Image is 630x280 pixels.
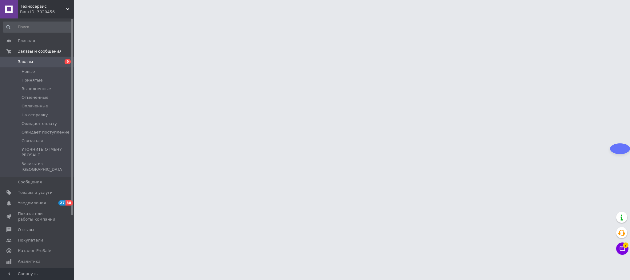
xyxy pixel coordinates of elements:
span: Принятые [22,78,43,83]
span: Уведомления [18,200,46,206]
button: Чат с покупателем7 [616,242,628,255]
span: Заказы из [GEOGRAPHIC_DATA] [22,161,72,172]
span: 27 [58,200,65,206]
span: Ожидает оплату [22,121,57,126]
span: Связаться [22,138,43,144]
span: 7 [623,241,628,247]
span: Заказы и сообщения [18,49,61,54]
span: Показатели работы компании [18,211,57,222]
input: Поиск [3,22,73,33]
span: Аналитика [18,259,41,264]
span: На отправку [22,112,48,118]
span: Выполненные [22,86,51,92]
div: Ваш ID: 3020456 [20,9,74,15]
span: Сообщения [18,179,42,185]
span: Заказы [18,59,33,65]
span: Ожидает поступление [22,130,69,135]
span: Отзывы [18,227,34,233]
span: УТОЧНИТЬ ОТМЕНУ PROSALE [22,147,72,158]
span: Товары и услуги [18,190,53,195]
span: Главная [18,38,35,44]
span: Отмененные [22,95,48,100]
span: 38 [65,200,73,206]
span: Каталог ProSale [18,248,51,254]
span: Техносервис [20,4,66,9]
span: 9 [65,59,71,64]
span: Оплаченные [22,103,48,109]
span: Покупатели [18,238,43,243]
span: Новые [22,69,35,74]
